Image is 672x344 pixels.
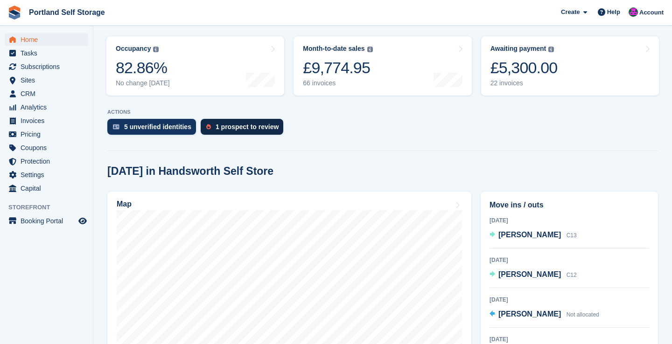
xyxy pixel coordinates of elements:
[490,79,558,87] div: 22 invoices
[116,79,170,87] div: No change [DATE]
[5,74,88,87] a: menu
[490,335,649,344] div: [DATE]
[216,123,279,131] div: 1 prospect to review
[107,165,273,178] h2: [DATE] in Handsworth Self Store
[490,296,649,304] div: [DATE]
[567,311,599,318] span: Not allocated
[7,6,21,20] img: stora-icon-8386f47178a22dfd0bd8f6a31ec36ba5ce8667c1dd55bd0f319d3a0aa187defe.svg
[490,58,558,77] div: £5,300.00
[113,124,119,130] img: verify_identity-adf6edd0f0f0b5bbfe63781bf79b02c33cf7c696d77639b501bdc392416b5a36.svg
[25,5,109,20] a: Portland Self Storage
[490,256,649,264] div: [DATE]
[5,114,88,127] a: menu
[21,74,77,87] span: Sites
[5,47,88,60] a: menu
[21,155,77,168] span: Protection
[490,269,577,281] a: [PERSON_NAME] C12
[21,87,77,100] span: CRM
[106,36,284,96] a: Occupancy 82.86% No change [DATE]
[490,229,577,241] a: [PERSON_NAME] C13
[5,168,88,181] a: menu
[498,310,561,318] span: [PERSON_NAME]
[107,119,201,139] a: 5 unverified identities
[116,45,151,53] div: Occupancy
[21,128,77,141] span: Pricing
[21,141,77,154] span: Coupons
[77,215,88,227] a: Preview store
[5,155,88,168] a: menu
[498,270,561,278] span: [PERSON_NAME]
[21,47,77,60] span: Tasks
[629,7,638,17] img: David Baker
[490,309,599,321] a: [PERSON_NAME] Not allocated
[367,47,373,52] img: icon-info-grey-7440780725fd019a000dd9b08b2336e03edf1995a4989e88bcd33f0948082b44.svg
[5,214,88,227] a: menu
[21,214,77,227] span: Booking Portal
[303,79,372,87] div: 66 invoices
[490,45,546,53] div: Awaiting payment
[5,128,88,141] a: menu
[201,119,288,139] a: 1 prospect to review
[5,87,88,100] a: menu
[5,141,88,154] a: menu
[21,168,77,181] span: Settings
[21,60,77,73] span: Subscriptions
[567,272,577,278] span: C12
[490,216,649,225] div: [DATE]
[5,182,88,195] a: menu
[21,33,77,46] span: Home
[303,58,372,77] div: £9,774.95
[21,101,77,114] span: Analytics
[117,200,132,208] h2: Map
[294,36,471,96] a: Month-to-date sales £9,774.95 66 invoices
[206,124,211,130] img: prospect-51fa495bee0391a8d652442698ab0144808aea92771e9ea1ae160a38d050c398.svg
[561,7,580,17] span: Create
[5,101,88,114] a: menu
[548,47,554,52] img: icon-info-grey-7440780725fd019a000dd9b08b2336e03edf1995a4989e88bcd33f0948082b44.svg
[107,109,658,115] p: ACTIONS
[153,47,159,52] img: icon-info-grey-7440780725fd019a000dd9b08b2336e03edf1995a4989e88bcd33f0948082b44.svg
[124,123,191,131] div: 5 unverified identities
[116,58,170,77] div: 82.86%
[303,45,364,53] div: Month-to-date sales
[5,60,88,73] a: menu
[5,33,88,46] a: menu
[639,8,664,17] span: Account
[607,7,620,17] span: Help
[21,182,77,195] span: Capital
[498,231,561,239] span: [PERSON_NAME]
[21,114,77,127] span: Invoices
[567,232,577,239] span: C13
[8,203,93,212] span: Storefront
[490,200,649,211] h2: Move ins / outs
[481,36,659,96] a: Awaiting payment £5,300.00 22 invoices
